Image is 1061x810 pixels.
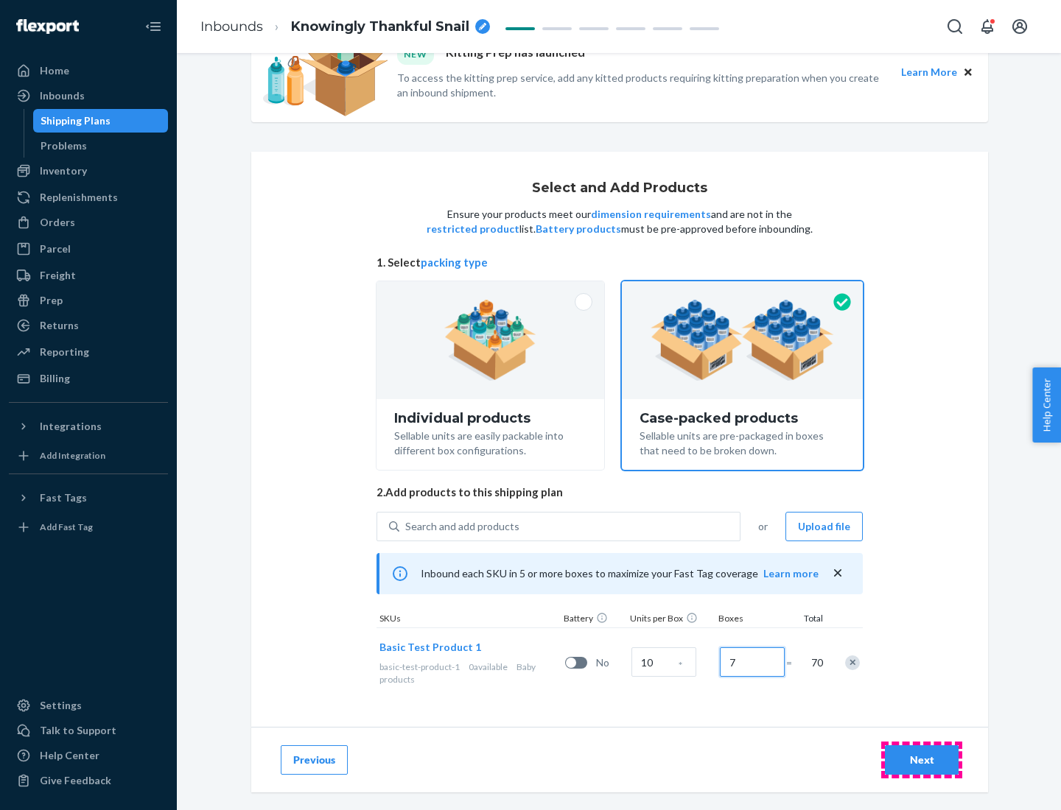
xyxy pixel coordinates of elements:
[40,490,87,505] div: Fast Tags
[9,84,168,108] a: Inbounds
[640,426,845,458] div: Sellable units are pre-packaged in boxes that need to be broken down.
[40,242,71,256] div: Parcel
[9,211,168,234] a: Orders
[9,367,168,390] a: Billing
[33,134,169,158] a: Problems
[40,63,69,78] div: Home
[189,5,502,49] ol: breadcrumbs
[446,44,585,64] p: Kitting Prep has launched
[897,753,946,767] div: Next
[40,371,70,386] div: Billing
[40,723,116,738] div: Talk to Support
[40,88,85,103] div: Inbounds
[40,190,118,205] div: Replenishments
[40,419,102,434] div: Integrations
[379,661,559,686] div: Baby products
[720,647,785,677] input: Number of boxes
[845,655,860,670] div: Remove Item
[9,694,168,717] a: Settings
[885,745,959,775] button: Next
[631,647,696,677] input: Case Quantity
[536,222,621,236] button: Battery products
[405,519,519,534] div: Search and add products
[200,18,263,35] a: Inbounds
[9,486,168,510] button: Fast Tags
[830,566,845,581] button: close
[469,661,508,672] span: 0 available
[40,268,76,283] div: Freight
[1032,367,1061,443] button: Help Center
[377,553,863,594] div: Inbound each SKU in 5 or more boxes to maximize your Fast Tag coverage
[427,222,519,236] button: restricted product
[16,19,79,34] img: Flexport logo
[9,159,168,183] a: Inventory
[40,163,87,178] div: Inventory
[9,515,168,539] a: Add Fast Tag
[9,264,168,287] a: Freight
[9,769,168,792] button: Give Feedback
[9,444,168,468] a: Add Integration
[9,59,168,82] a: Home
[9,289,168,312] a: Prep
[786,655,801,670] span: =
[960,64,976,80] button: Close
[33,109,169,133] a: Shipping Plans
[763,566,819,581] button: Learn more
[40,215,75,230] div: Orders
[397,44,434,64] div: NEW
[532,181,707,196] h1: Select and Add Products
[379,640,481,655] button: Basic Test Product 1
[40,748,99,763] div: Help Center
[640,411,845,426] div: Case-packed products
[9,237,168,261] a: Parcel
[40,318,79,333] div: Returns
[1005,12,1034,41] button: Open account menu
[41,138,87,153] div: Problems
[425,207,814,236] p: Ensure your products meet our and are not in the list. must be pre-approved before inbounding.
[40,698,82,713] div: Settings
[41,113,111,128] div: Shipping Plans
[627,612,715,627] div: Units per Box
[40,521,93,533] div: Add Fast Tag
[9,186,168,209] a: Replenishments
[139,12,168,41] button: Close Navigation
[444,300,536,381] img: individual-pack.facf35554cb0f1810c75b2bd6df2d64e.png
[9,719,168,742] a: Talk to Support
[394,426,586,458] div: Sellable units are easily packable into different box configurations.
[591,207,711,222] button: dimension requirements
[379,641,481,653] span: Basic Test Product 1
[9,744,168,767] a: Help Center
[281,745,348,775] button: Previous
[379,661,460,672] span: basic-test-product-1
[561,612,627,627] div: Battery
[40,773,111,788] div: Give Feedback
[9,415,168,438] button: Integrations
[9,340,168,364] a: Reporting
[40,293,63,308] div: Prep
[377,612,561,627] div: SKUs
[715,612,789,627] div: Boxes
[9,314,168,337] a: Returns
[377,485,863,500] span: 2. Add products to this shipping plan
[291,18,469,37] span: Knowingly Thankful Snail
[758,519,768,534] span: or
[973,12,1002,41] button: Open notifications
[421,255,488,270] button: packing type
[651,300,834,381] img: case-pack.59cecea509d18c883b923b81aeac6d0b.png
[397,71,888,100] p: To access the kitting prep service, add any kitted products requiring kitting preparation when yo...
[785,512,863,541] button: Upload file
[901,64,957,80] button: Learn More
[940,12,970,41] button: Open Search Box
[40,345,89,359] div: Reporting
[377,255,863,270] span: 1. Select
[789,612,826,627] div: Total
[596,655,626,670] span: No
[808,655,823,670] span: 70
[40,449,105,462] div: Add Integration
[394,411,586,426] div: Individual products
